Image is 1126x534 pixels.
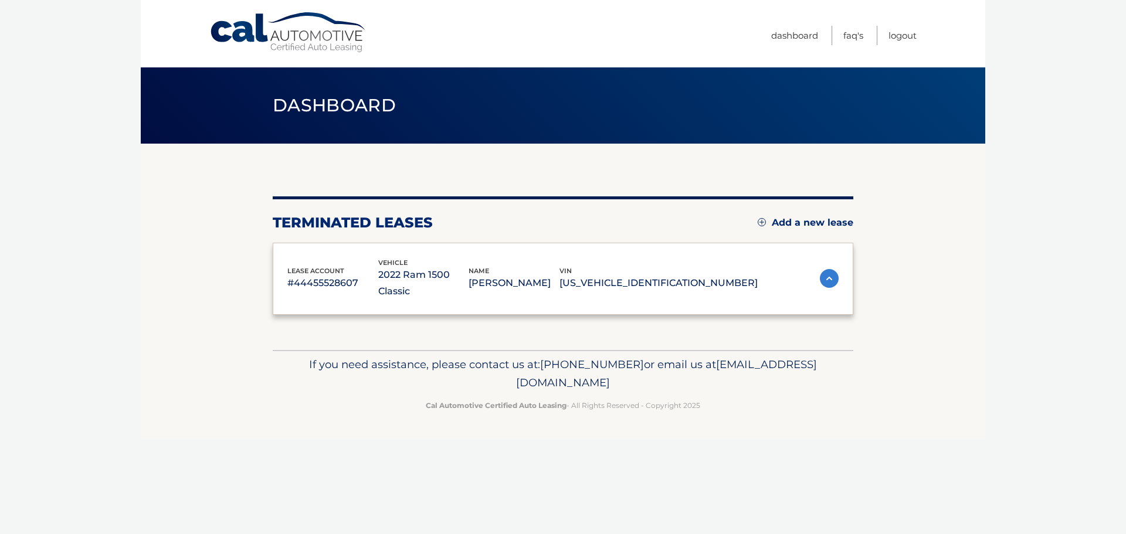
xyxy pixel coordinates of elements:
p: If you need assistance, please contact us at: or email us at [280,355,846,393]
span: vin [559,267,572,275]
a: Dashboard [771,26,818,45]
p: #44455528607 [287,275,378,291]
img: accordion-active.svg [820,269,839,288]
span: name [469,267,489,275]
span: vehicle [378,259,408,267]
p: [PERSON_NAME] [469,275,559,291]
span: [PHONE_NUMBER] [540,358,644,371]
span: lease account [287,267,344,275]
a: Cal Automotive [209,12,368,53]
p: [US_VEHICLE_IDENTIFICATION_NUMBER] [559,275,758,291]
span: Dashboard [273,94,396,116]
a: Add a new lease [758,217,853,229]
img: add.svg [758,218,766,226]
p: - All Rights Reserved - Copyright 2025 [280,399,846,411]
a: FAQ's [843,26,863,45]
h2: terminated leases [273,214,433,232]
a: Logout [888,26,917,45]
strong: Cal Automotive Certified Auto Leasing [426,401,567,410]
p: 2022 Ram 1500 Classic [378,267,469,300]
